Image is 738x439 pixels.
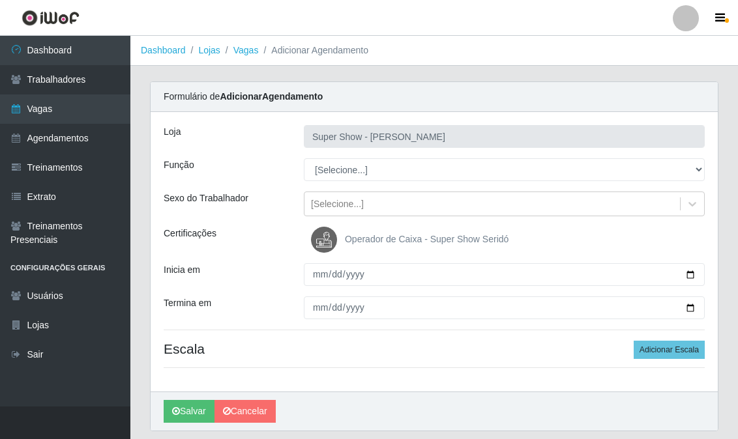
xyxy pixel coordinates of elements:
a: Dashboard [141,45,186,55]
input: 00/00/0000 [304,296,705,319]
label: Inicia em [164,263,200,277]
label: Sexo do Trabalhador [164,191,248,205]
li: Adicionar Agendamento [258,44,368,57]
button: Salvar [164,400,214,423]
div: [Selecione...] [311,197,364,211]
span: Operador de Caixa - Super Show Seridó [345,234,509,244]
h4: Escala [164,341,705,357]
img: CoreUI Logo [22,10,80,26]
a: Cancelar [214,400,276,423]
a: Vagas [233,45,259,55]
label: Loja [164,125,181,139]
div: Formulário de [151,82,718,112]
input: 00/00/0000 [304,263,705,286]
label: Termina em [164,296,211,310]
button: Adicionar Escala [634,341,705,359]
img: Operador de Caixa - Super Show Seridó [311,227,342,253]
strong: Adicionar Agendamento [220,91,323,102]
a: Lojas [198,45,220,55]
label: Função [164,158,194,172]
nav: breadcrumb [130,36,738,66]
label: Certificações [164,227,216,240]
